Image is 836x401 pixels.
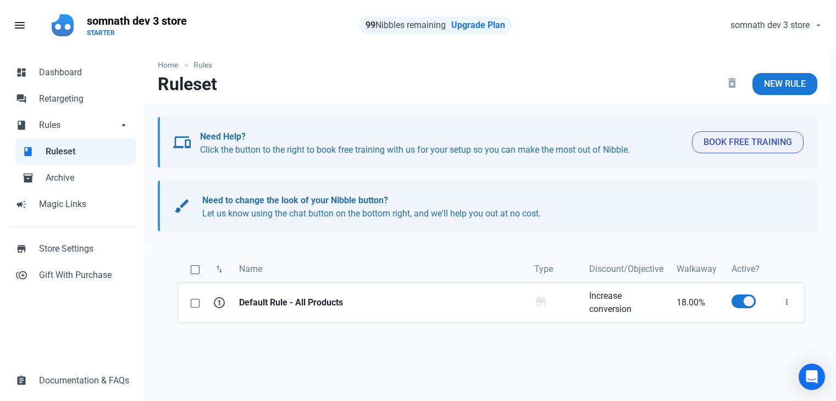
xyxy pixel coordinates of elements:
span: Gift With Purchase [39,269,129,282]
span: Archive [46,171,129,185]
span: swap_vert [214,264,224,274]
span: Store Settings [39,242,129,255]
span: Nibbles remaining [366,20,446,30]
a: Upgrade Plan [451,20,505,30]
button: delete_forever [716,73,748,95]
span: Discount/Objective [589,263,663,276]
span: Ruleset [46,145,129,158]
span: control_point_duplicate [16,269,27,280]
span: dashboard [16,66,27,77]
span: book [23,145,34,156]
a: Home [158,59,184,71]
span: assignment [16,374,27,385]
button: somnath dev 3 store [721,14,829,36]
a: bookRuleset [15,138,136,165]
span: New Rule [764,77,806,91]
span: somnath dev 3 store [730,19,810,32]
span: arrow_drop_down [118,119,129,130]
button: Book Free Training [692,131,804,153]
span: Documentation & FAQs [39,374,129,387]
a: inventory_2Archive [15,165,136,191]
a: Increase conversion [583,283,670,322]
span: Magic Links [39,198,129,211]
b: Need Help? [200,131,246,142]
span: brush [173,197,191,215]
a: storeStore Settings [9,236,136,262]
span: Name [239,263,262,276]
span: delete_forever [726,76,739,90]
a: New Rule [752,73,817,95]
p: Click the button to the right to book free training with us for your setup so you can make the mo... [200,130,683,157]
a: campaignMagic Links [9,191,136,218]
nav: breadcrumbs [145,51,831,73]
span: store [16,242,27,253]
a: assignmentDocumentation & FAQs [9,367,136,394]
p: somnath dev 3 store [87,13,187,29]
strong: Default Rule - All Products [239,296,521,309]
span: devices [173,133,191,151]
span: Rules [39,119,118,132]
span: menu [13,19,26,32]
span: store [534,295,547,308]
span: Retargeting [39,92,129,105]
a: dashboardDashboard [9,59,136,86]
span: Walkaway [677,263,717,276]
strong: 99 [366,20,375,30]
span: forum [16,92,27,103]
a: control_point_duplicateGift With Purchase [9,262,136,288]
a: bookRulesarrow_drop_down [9,112,136,138]
p: STARTER [87,29,187,37]
a: somnath dev 3 storeSTARTER [80,9,193,42]
a: Default Rule - All Products [232,283,528,322]
p: Let us know using the chat button on the bottom right, and we'll help you out at no cost. [202,194,793,220]
span: book [16,119,27,130]
span: campaign [16,198,27,209]
h1: Ruleset [158,74,217,94]
span: inventory_2 [23,171,34,182]
span: Dashboard [39,66,129,79]
a: forumRetargeting [9,86,136,112]
span: Type [534,263,553,276]
b: Need to change the look of your Nibble button? [202,195,388,205]
a: 18.00% [670,283,725,322]
span: Book Free Training [704,136,792,149]
span: 1 [214,297,225,308]
span: Active? [732,263,760,276]
div: Open Intercom Messenger [799,364,825,390]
